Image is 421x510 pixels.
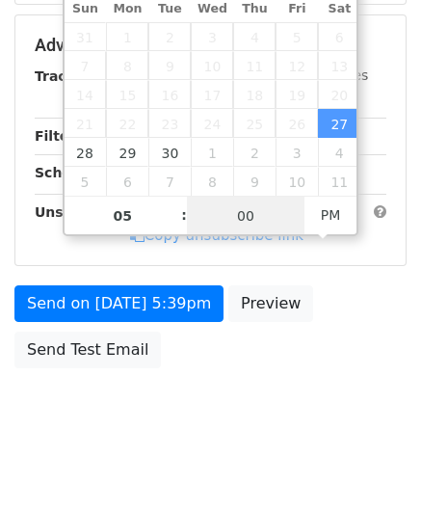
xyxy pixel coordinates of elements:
span: September 19, 2025 [276,80,318,109]
span: September 15, 2025 [106,80,148,109]
span: September 11, 2025 [233,51,276,80]
strong: Unsubscribe [35,204,129,220]
span: October 5, 2025 [65,167,107,196]
span: September 28, 2025 [65,138,107,167]
span: September 27, 2025 [318,109,360,138]
span: October 6, 2025 [106,167,148,196]
iframe: Chat Widget [325,417,421,510]
span: October 10, 2025 [276,167,318,196]
span: September 4, 2025 [233,22,276,51]
strong: Tracking [35,68,99,84]
span: Sun [65,3,107,15]
span: September 21, 2025 [65,109,107,138]
span: Sat [318,3,360,15]
span: Wed [191,3,233,15]
span: Fri [276,3,318,15]
span: September 3, 2025 [191,22,233,51]
span: August 31, 2025 [65,22,107,51]
span: September 22, 2025 [106,109,148,138]
span: September 24, 2025 [191,109,233,138]
span: September 29, 2025 [106,138,148,167]
span: September 25, 2025 [233,109,276,138]
span: September 14, 2025 [65,80,107,109]
span: September 18, 2025 [233,80,276,109]
a: Copy unsubscribe link [130,227,303,244]
span: September 5, 2025 [276,22,318,51]
a: Preview [228,285,313,322]
span: October 7, 2025 [148,167,191,196]
span: October 8, 2025 [191,167,233,196]
span: September 26, 2025 [276,109,318,138]
span: October 4, 2025 [318,138,360,167]
span: September 17, 2025 [191,80,233,109]
span: October 3, 2025 [276,138,318,167]
span: October 1, 2025 [191,138,233,167]
input: Hour [65,197,182,235]
span: September 6, 2025 [318,22,360,51]
span: September 20, 2025 [318,80,360,109]
span: Mon [106,3,148,15]
span: September 13, 2025 [318,51,360,80]
span: September 2, 2025 [148,22,191,51]
strong: Filters [35,128,84,144]
h5: Advanced [35,35,386,56]
input: Minute [187,197,304,235]
span: : [181,196,187,234]
span: October 11, 2025 [318,167,360,196]
span: October 2, 2025 [233,138,276,167]
span: September 9, 2025 [148,51,191,80]
span: September 1, 2025 [106,22,148,51]
span: Thu [233,3,276,15]
span: October 9, 2025 [233,167,276,196]
span: Click to toggle [304,196,357,234]
a: Send on [DATE] 5:39pm [14,285,224,322]
strong: Schedule [35,165,104,180]
span: September 8, 2025 [106,51,148,80]
span: September 16, 2025 [148,80,191,109]
span: September 23, 2025 [148,109,191,138]
span: Tue [148,3,191,15]
span: September 10, 2025 [191,51,233,80]
a: Send Test Email [14,332,161,368]
span: September 12, 2025 [276,51,318,80]
span: September 30, 2025 [148,138,191,167]
span: September 7, 2025 [65,51,107,80]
